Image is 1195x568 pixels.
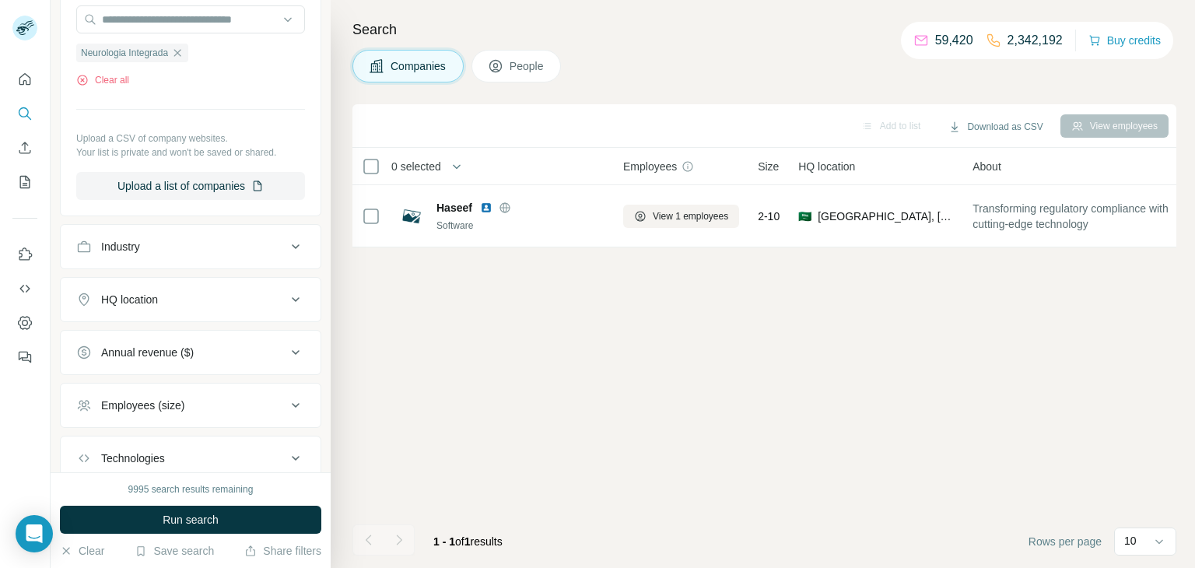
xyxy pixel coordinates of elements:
[480,202,492,214] img: LinkedIn logo
[12,275,37,303] button: Use Surfe API
[1029,534,1102,549] span: Rows per page
[1008,31,1063,50] p: 2,342,192
[60,543,104,559] button: Clear
[61,228,321,265] button: Industry
[653,209,728,223] span: View 1 employees
[81,46,168,60] span: Neurologia Integrada
[244,543,321,559] button: Share filters
[76,146,305,160] p: Your list is private and won't be saved or shared.
[16,515,53,552] div: Open Intercom Messenger
[12,65,37,93] button: Quick start
[101,345,194,360] div: Annual revenue ($)
[433,535,503,548] span: results
[623,205,739,228] button: View 1 employees
[455,535,464,548] span: of
[135,543,214,559] button: Save search
[12,309,37,337] button: Dashboard
[61,334,321,371] button: Annual revenue ($)
[798,209,811,224] span: 🇸🇦
[101,292,158,307] div: HQ location
[61,387,321,424] button: Employees (size)
[399,204,424,229] img: Logo of Haseef
[758,159,779,174] span: Size
[972,159,1001,174] span: About
[464,535,471,548] span: 1
[61,281,321,318] button: HQ location
[798,159,855,174] span: HQ location
[1088,30,1161,51] button: Buy credits
[76,172,305,200] button: Upload a list of companies
[101,451,165,466] div: Technologies
[12,168,37,196] button: My lists
[76,131,305,146] p: Upload a CSV of company websites.
[163,512,219,528] span: Run search
[352,19,1176,40] h4: Search
[433,535,455,548] span: 1 - 1
[101,239,140,254] div: Industry
[391,159,441,174] span: 0 selected
[128,482,254,496] div: 9995 search results remaining
[101,398,184,413] div: Employees (size)
[935,31,973,50] p: 59,420
[12,343,37,371] button: Feedback
[60,506,321,534] button: Run search
[12,134,37,162] button: Enrich CSV
[510,58,545,74] span: People
[436,200,472,216] span: Haseef
[818,209,954,224] span: [GEOGRAPHIC_DATA], [GEOGRAPHIC_DATA] Region
[937,115,1053,138] button: Download as CSV
[61,440,321,477] button: Technologies
[623,159,677,174] span: Employees
[436,219,605,233] div: Software
[1124,533,1137,549] p: 10
[12,100,37,128] button: Search
[758,209,780,224] span: 2-10
[391,58,447,74] span: Companies
[12,240,37,268] button: Use Surfe on LinkedIn
[76,73,129,87] button: Clear all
